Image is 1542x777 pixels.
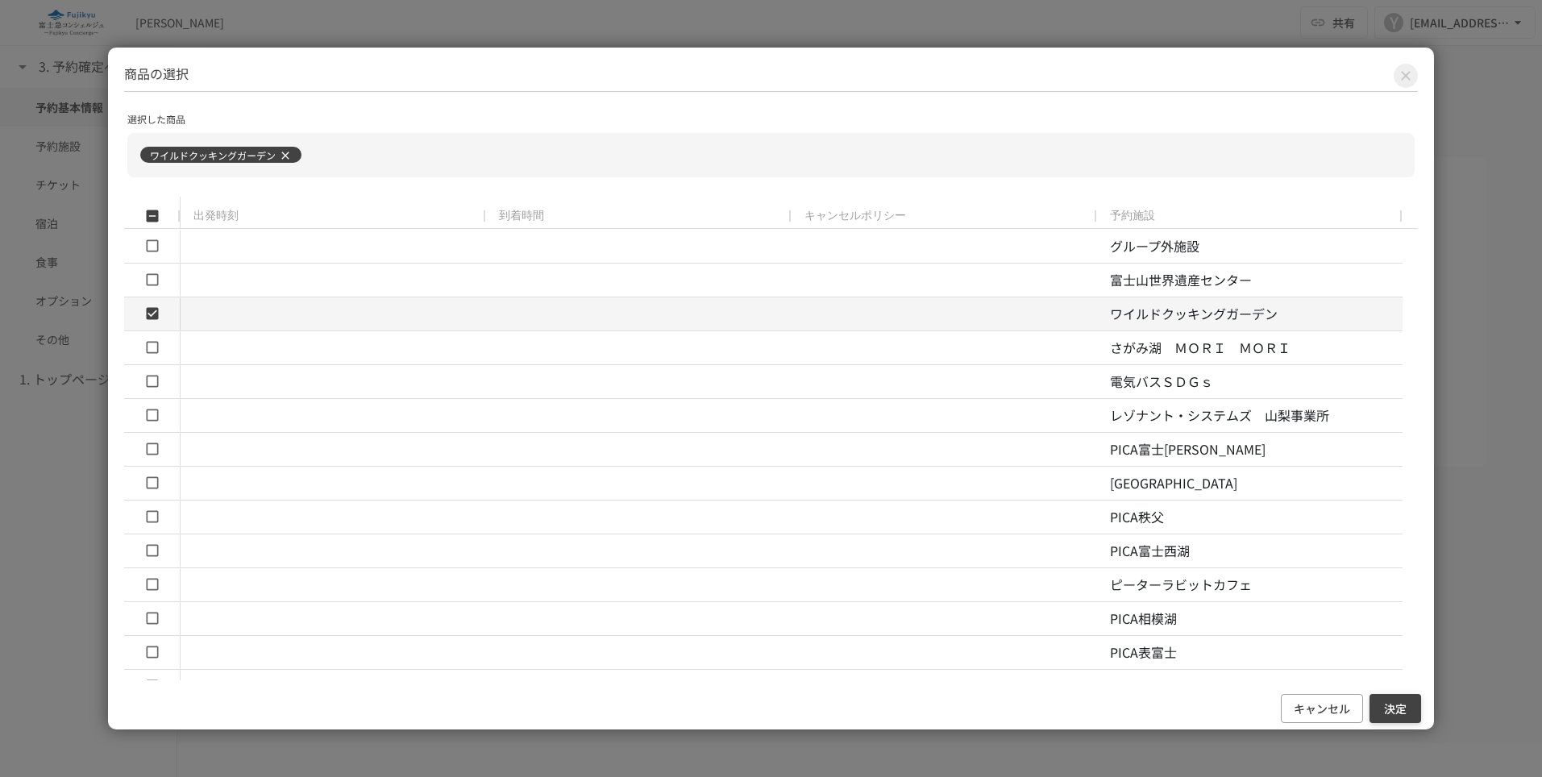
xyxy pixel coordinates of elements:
[1110,304,1278,325] p: ワイルドクッキングガーデン
[1110,676,1203,697] p: PICA八ヶ岳明野
[1110,209,1155,223] span: 予約施設
[1110,236,1199,257] p: グループ外施設
[1110,507,1164,528] p: PICA秩父
[1370,694,1421,724] button: 決定
[1110,642,1177,663] p: PICA表富士
[1110,270,1252,291] p: 富士山世界遺産センター
[140,139,1415,171] div: ワイルドクッキングガーデン
[193,209,239,223] span: 出発時刻
[1110,473,1237,494] p: [GEOGRAPHIC_DATA]
[150,148,276,163] p: ワイルドクッキングガーデン
[1281,694,1363,724] button: キャンセル
[1110,338,1291,359] p: さがみ湖 ＭＯＲＩ ＭＯＲＩ
[804,209,906,223] span: キャンセルポリシー
[124,64,1418,92] h2: 商品の選択
[1394,64,1418,88] button: Close modal
[1110,609,1177,629] p: PICA相模湖
[1110,439,1266,460] p: PICA富士[PERSON_NAME]
[1110,372,1213,393] p: 電気バスＳＤＧｓ
[499,209,544,223] span: 到着時間
[1110,405,1329,426] p: レゾナント・システムズ 山梨事業所
[127,111,1415,127] p: 選択した商品
[1110,541,1190,562] p: PICA富士西湖
[1110,575,1252,596] p: ピーターラビットカフェ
